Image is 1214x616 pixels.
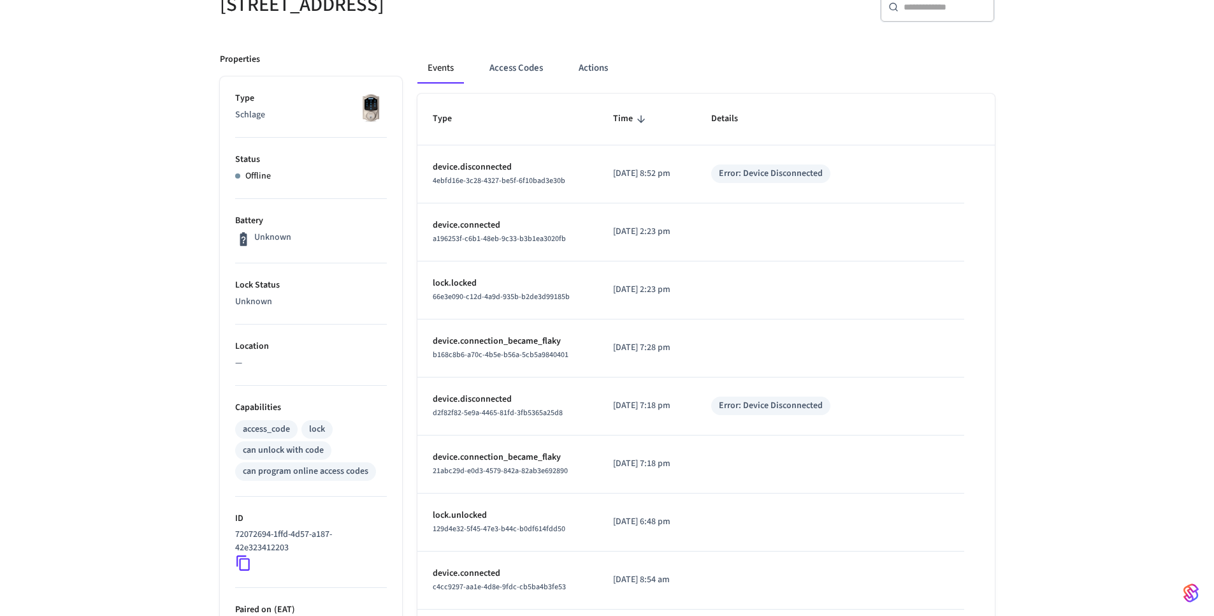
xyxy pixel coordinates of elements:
p: [DATE] 2:23 pm [613,283,681,297]
button: Actions [568,53,618,84]
p: [DATE] 8:54 am [613,573,681,587]
p: ID [235,512,387,525]
p: [DATE] 8:52 pm [613,167,681,180]
p: Unknown [235,295,387,309]
p: Unknown [254,231,291,244]
span: 21abc29d-e0d3-4579-842a-82ab3e692890 [433,466,568,476]
div: can program online access codes [243,465,368,478]
span: ( EAT ) [271,603,295,616]
p: lock.locked [433,277,582,290]
span: 129d4e32-5f45-47e3-b44c-b0df614fdd50 [433,524,565,534]
p: Schlage [235,108,387,122]
span: 66e3e090-c12d-4a9d-935b-b2de3d99185b [433,291,570,302]
p: — [235,356,387,370]
p: [DATE] 6:48 pm [613,515,681,529]
p: Offline [245,170,271,183]
p: [DATE] 2:23 pm [613,225,681,238]
div: Error: Device Disconnected [719,399,823,413]
span: b168c8b6-a70c-4b5e-b56a-5cb5a9840401 [433,349,568,360]
p: lock.unlocked [433,509,582,522]
button: Events [417,53,464,84]
p: Type [235,92,387,105]
p: device.disconnected [433,393,582,406]
span: a196253f-c6b1-48eb-9c33-b3b1ea3020fb [433,233,566,244]
div: ant example [417,53,995,84]
span: c4cc9297-aa1e-4d8e-9fdc-cb5ba4b3fe53 [433,582,566,592]
p: [DATE] 7:18 pm [613,399,681,413]
p: device.connection_became_flaky [433,451,582,464]
span: Details [711,109,755,129]
p: device.disconnected [433,161,582,174]
img: SeamLogoGradient.69752ec5.svg [1183,583,1199,603]
p: Lock Status [235,279,387,292]
p: Capabilities [235,401,387,414]
p: [DATE] 7:28 pm [613,341,681,355]
span: Type [433,109,468,129]
p: Battery [235,214,387,228]
div: Error: Device Disconnected [719,167,823,180]
div: lock [309,423,325,436]
span: d2f82f82-5e9a-4465-81fd-3fb5365a25d8 [433,407,563,418]
div: can unlock with code [243,444,324,457]
p: 72072694-1ffd-4d57-a187-42e323412203 [235,528,382,555]
span: Time [613,109,649,129]
p: device.connection_became_flaky [433,335,582,348]
img: Schlage Sense Smart Deadbolt with Camelot Trim, Front [355,92,387,124]
p: [DATE] 7:18 pm [613,457,681,471]
div: access_code [243,423,290,436]
p: Properties [220,53,260,66]
p: Status [235,153,387,166]
span: 4ebfd16e-3c28-4327-be5f-6f10bad3e30b [433,175,565,186]
p: device.connected [433,567,582,580]
p: device.connected [433,219,582,232]
button: Access Codes [479,53,553,84]
p: Location [235,340,387,353]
